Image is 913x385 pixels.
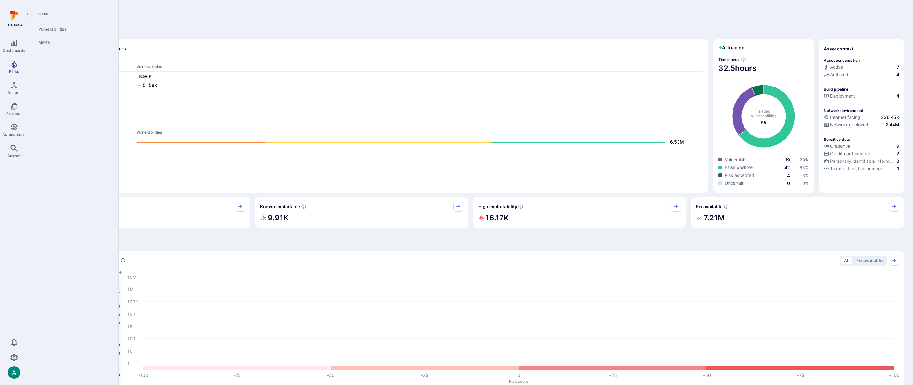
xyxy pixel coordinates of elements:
button: Fix available [853,257,885,264]
span: Fix available [696,203,722,210]
span: False positive [725,164,753,171]
text: -50 [327,372,335,378]
span: Search [8,153,20,158]
text: 51.59K [143,82,157,88]
span: 0 [787,181,790,186]
span: 42 [784,165,790,170]
a: Active7 [824,64,899,70]
text: +100 [889,372,900,378]
a: 0% [802,181,809,186]
span: Automations [2,132,26,137]
span: 4 [896,93,899,99]
span: Vulnerable [725,156,746,163]
text: -100 [138,372,148,378]
div: Number of vulnerabilities in status 'Open' 'Triaged' and 'In process' grouped by score [121,257,126,264]
span: Credential [830,143,851,149]
a: Credit card number2 [824,150,899,157]
div: Fix available [691,197,904,228]
span: 29 % [799,157,809,162]
div: Evidence that an asset is internet facing [824,114,899,122]
a: Vulnerabilities [33,23,111,36]
th: Vulnerabilities [136,64,703,72]
a: 29% [799,157,809,162]
a: 65% [799,165,809,170]
p: Build pipeline [824,87,848,92]
span: 2.44M [885,122,899,128]
span: 7 [897,64,899,70]
span: 65 % [799,165,809,170]
span: 32.5 hours [718,63,809,73]
button: All [841,257,852,264]
span: Personally identifiable information (PII) [830,158,895,164]
text: 100 [127,335,135,341]
svg: EPSS score ≥ 0.7 [518,204,523,209]
span: Asset context [824,46,853,52]
div: Evidence indicative of handling user or service credentials [824,143,899,150]
span: Ops scanners [42,122,703,127]
span: Prioritize [37,238,904,247]
a: Alerts [33,36,111,49]
span: 2 [896,150,899,157]
div: Credit card number [824,150,870,157]
div: Configured deployment pipeline [824,93,899,100]
span: Triaged vulnerabilities [751,109,776,118]
div: Commits seen in the last 180 days [824,64,899,71]
p: Sensitive data [824,137,850,142]
h2: 9.91K [268,212,288,224]
span: 4 [896,71,899,78]
div: Tax identification number [824,166,882,172]
button: Expand navigation menu [24,10,31,18]
div: Evidence indicative of processing tax identification numbers [824,166,899,173]
h2: 7.21M [704,212,725,224]
div: Archived [824,71,848,78]
text: 1M [127,286,134,292]
span: Discover [37,26,904,35]
svg: Estimated based on an average time of 30 mins needed to triage each vulnerability [741,57,746,62]
div: Known exploitable [255,197,468,228]
div: Arjan Dehar [8,366,20,379]
p: Asset consumption [824,58,860,63]
text: 10M [127,274,137,279]
img: ACg8ocLSa5mPYBaXNx3eFu_EmspyJX0laNWN7cXOFirfQ7srZveEpg=s96-c [8,366,20,379]
text: -75 [234,372,241,378]
text: 8.96K [139,74,152,79]
span: Network deployed [830,122,868,128]
span: total [761,119,766,126]
span: Archived [830,71,848,78]
span: High exploitability [478,203,517,210]
span: Uncertain [725,180,744,186]
text: 0 [518,372,520,378]
div: Network deployed [824,122,868,128]
text: Risk score [509,379,528,383]
th: Vulnerabilities [136,129,703,137]
a: Tax identification number1 [824,166,899,172]
text: 10 [127,348,132,353]
span: Internet facing [830,114,860,120]
span: Deployment [830,93,855,99]
a: 6% [802,173,809,178]
a: Network deployed2.44M [824,122,899,128]
span: 4 [787,173,790,178]
text: +75 [796,372,804,378]
span: Risk accepted [725,172,754,178]
svg: Confirmed exploitable by KEV [301,204,306,209]
div: Active [824,64,843,70]
div: Evidence that the asset is packaged and deployed somewhere [824,122,899,129]
span: 19 [785,157,790,162]
span: 6 % [802,173,809,178]
p: Network environment [824,108,863,113]
span: 9 [896,143,899,149]
span: Known exploitable [260,203,300,210]
text: 1K [127,323,132,329]
span: Risks [9,69,19,74]
div: Internet facing [824,114,860,120]
text: 1 [127,360,130,366]
div: Credential [824,143,851,149]
span: Dev scanners [42,57,703,61]
text: -25 [421,372,428,378]
div: Deployment [824,93,855,99]
text: 10K [127,311,135,316]
i: Expand navigation menu [25,11,30,17]
span: Projects [6,111,22,116]
span: Credit card number [830,150,870,157]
